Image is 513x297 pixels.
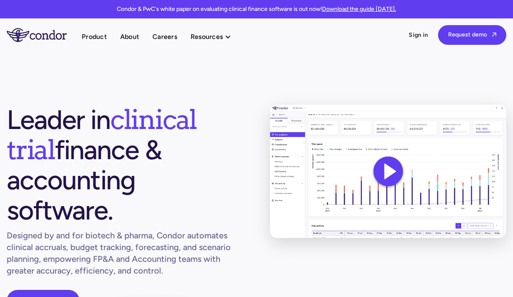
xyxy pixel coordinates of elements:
[120,31,139,42] a: About
[7,105,243,225] h1: Leader in finance & accounting software.
[322,5,396,13] a: Download the guide [DATE].
[492,32,496,37] span: 
[82,31,107,42] a: Product
[438,25,506,45] a: Request demo
[152,31,177,42] a: Careers
[7,28,82,41] a: home
[191,31,240,42] div: Resources
[191,31,223,42] div: Resources
[7,230,243,276] h1: Designed by and for biotech & pharma, Condor automates clinical accruals, budget tracking, foreca...
[7,103,196,166] span: clinical trial
[409,31,428,39] a: Sign in
[117,5,396,13] p: Condor & PwC's white paper on evaluating clinical finance software is out now!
